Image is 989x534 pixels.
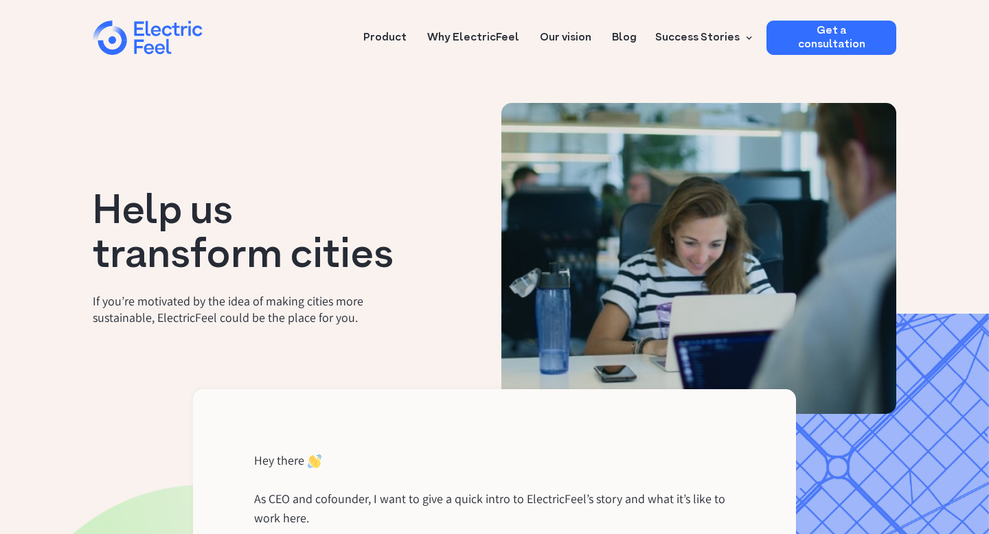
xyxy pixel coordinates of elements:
[540,21,591,46] a: Our vision
[363,21,407,46] a: Product
[308,454,321,475] img: 👋
[612,21,637,46] a: Blog
[52,54,118,80] input: Submit
[647,21,756,55] div: Success Stories
[655,30,740,46] div: Success Stories
[93,293,426,326] p: If you’re motivated by the idea of making cities more sustainable, ElectricFeel could be the plac...
[254,451,304,470] p: Hey there
[898,443,970,515] iframe: Chatbot
[427,21,519,46] a: Why ElectricFeel
[93,191,426,279] h1: Help us transform cities
[766,21,896,55] a: Get a consultation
